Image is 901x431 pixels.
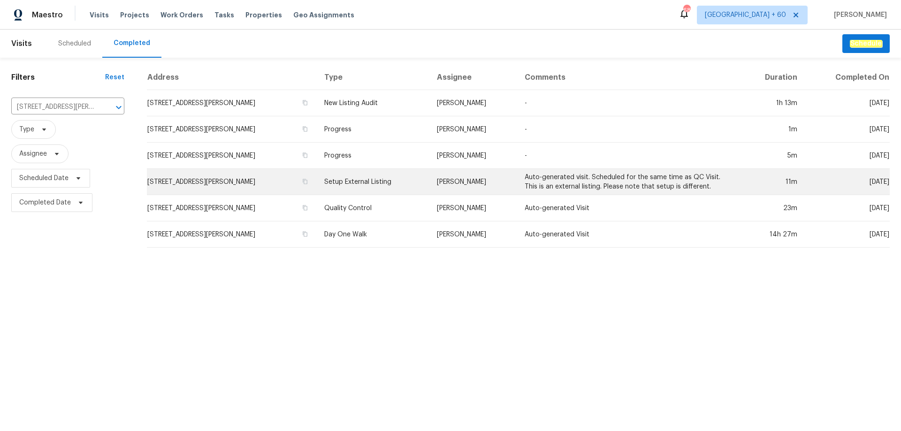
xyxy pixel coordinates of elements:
td: Auto-generated Visit [517,195,740,221]
span: Completed Date [19,198,71,207]
div: Scheduled [58,39,91,48]
td: 5m [740,143,805,169]
button: Copy Address [301,177,309,186]
td: [DATE] [805,116,890,143]
td: [STREET_ADDRESS][PERSON_NAME] [147,116,317,143]
span: Properties [245,10,282,20]
td: [PERSON_NAME] [429,143,517,169]
td: Setup External Listing [317,169,429,195]
span: [PERSON_NAME] [830,10,887,20]
button: Schedule [842,34,890,53]
div: Completed [114,38,150,48]
td: - [517,116,740,143]
td: Auto-generated Visit [517,221,740,248]
span: [GEOGRAPHIC_DATA] + 60 [705,10,786,20]
td: [DATE] [805,143,890,169]
th: Assignee [429,65,517,90]
td: [PERSON_NAME] [429,221,517,248]
em: Schedule [850,40,882,47]
td: [DATE] [805,221,890,248]
td: [DATE] [805,195,890,221]
td: Auto-generated visit. Scheduled for the same time as QC Visit. This is an external listing. Pleas... [517,169,740,195]
span: Scheduled Date [19,174,69,183]
div: 687 [683,6,690,15]
th: Completed On [805,65,890,90]
td: [STREET_ADDRESS][PERSON_NAME] [147,221,317,248]
td: New Listing Audit [317,90,429,116]
span: Visits [90,10,109,20]
th: Address [147,65,317,90]
td: Progress [317,143,429,169]
td: - [517,90,740,116]
td: 1m [740,116,805,143]
input: Search for an address... [11,100,98,114]
td: Quality Control [317,195,429,221]
span: Projects [120,10,149,20]
td: [PERSON_NAME] [429,195,517,221]
td: - [517,143,740,169]
button: Copy Address [301,151,309,159]
td: 1h 13m [740,90,805,116]
span: Assignee [19,149,47,159]
button: Copy Address [301,125,309,133]
button: Copy Address [301,98,309,107]
div: Reset [105,73,124,82]
span: Work Orders [160,10,203,20]
td: [STREET_ADDRESS][PERSON_NAME] [147,195,317,221]
button: Open [112,101,125,114]
td: Day One Walk [317,221,429,248]
button: Copy Address [301,204,309,212]
span: Geo Assignments [293,10,354,20]
td: [STREET_ADDRESS][PERSON_NAME] [147,169,317,195]
button: Copy Address [301,230,309,238]
td: 11m [740,169,805,195]
h1: Filters [11,73,105,82]
span: Tasks [214,12,234,18]
td: [PERSON_NAME] [429,90,517,116]
td: [STREET_ADDRESS][PERSON_NAME] [147,143,317,169]
td: 23m [740,195,805,221]
td: [DATE] [805,90,890,116]
th: Type [317,65,429,90]
td: [DATE] [805,169,890,195]
td: [PERSON_NAME] [429,116,517,143]
span: Maestro [32,10,63,20]
td: Progress [317,116,429,143]
span: Type [19,125,34,134]
td: 14h 27m [740,221,805,248]
td: [PERSON_NAME] [429,169,517,195]
th: Duration [740,65,805,90]
span: Visits [11,33,32,54]
td: [STREET_ADDRESS][PERSON_NAME] [147,90,317,116]
th: Comments [517,65,740,90]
